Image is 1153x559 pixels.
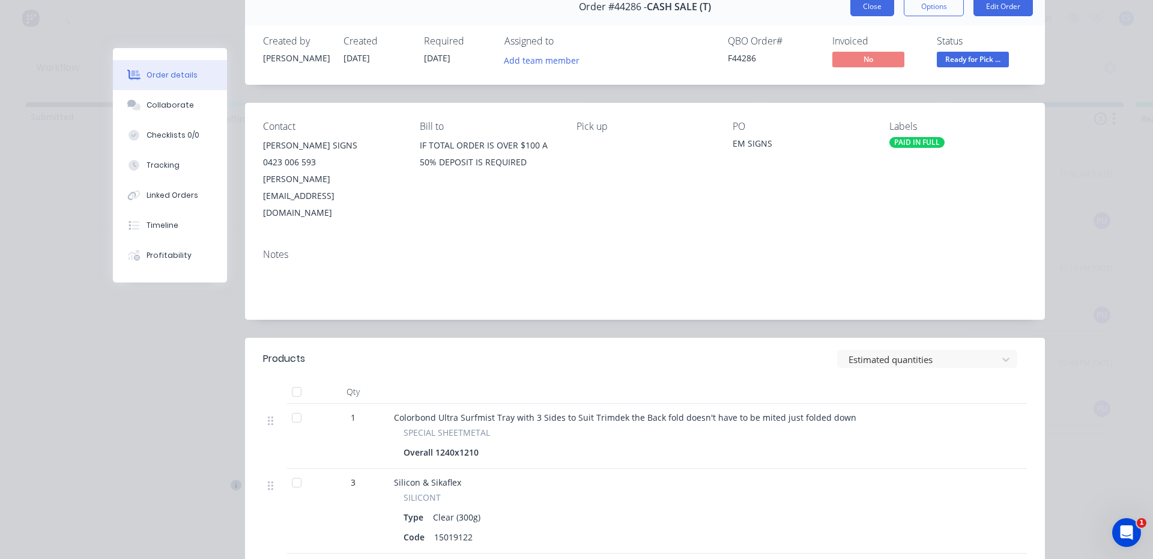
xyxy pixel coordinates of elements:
[113,90,227,120] button: Collaborate
[263,154,401,171] div: 0423 006 593
[147,70,198,81] div: Order details
[937,52,1009,70] button: Ready for Pick ...
[351,476,356,489] span: 3
[147,190,198,201] div: Linked Orders
[147,130,199,141] div: Checklists 0/0
[404,528,429,546] div: Code
[498,52,586,68] button: Add team member
[504,52,586,68] button: Add team member
[351,411,356,424] span: 1
[113,240,227,270] button: Profitability
[937,52,1009,67] span: Ready for Pick ...
[404,426,490,439] span: SPECIAL SHEETMETAL
[733,137,870,154] div: EM SIGNS
[404,444,483,461] div: Overall 1240x1210
[394,477,461,488] span: Silicon & Sikaflex
[113,180,227,210] button: Linked Orders
[428,509,485,526] div: Clear (300g)
[263,137,401,154] div: [PERSON_NAME] SIGNS
[263,352,305,366] div: Products
[1112,518,1141,547] iframe: Intercom live chat
[889,137,945,148] div: PAID IN FULL
[647,1,711,13] span: CASH SALE (T)
[147,100,194,111] div: Collaborate
[1137,518,1146,528] span: 1
[263,249,1027,260] div: Notes
[343,52,370,64] span: [DATE]
[728,52,818,64] div: F44286
[504,35,625,47] div: Assigned to
[343,35,410,47] div: Created
[263,171,401,221] div: [PERSON_NAME][EMAIL_ADDRESS][DOMAIN_NAME]
[576,121,714,132] div: Pick up
[429,528,477,546] div: 15019122
[404,509,428,526] div: Type
[424,35,490,47] div: Required
[889,121,1027,132] div: Labels
[937,35,1027,47] div: Status
[113,150,227,180] button: Tracking
[113,210,227,240] button: Timeline
[263,35,329,47] div: Created by
[147,220,178,231] div: Timeline
[263,52,329,64] div: [PERSON_NAME]
[147,160,180,171] div: Tracking
[420,137,557,176] div: IF TOTAL ORDER IS OVER $100 A 50% DEPOSIT IS REQUIRED
[420,137,557,171] div: IF TOTAL ORDER IS OVER $100 A 50% DEPOSIT IS REQUIRED
[424,52,450,64] span: [DATE]
[394,412,856,423] span: Colorbond Ultra Surfmist Tray with 3 Sides to Suit Trimdek the Back fold doesn't have to be mited...
[733,121,870,132] div: PO
[263,121,401,132] div: Contact
[317,380,389,404] div: Qty
[728,35,818,47] div: QBO Order #
[113,60,227,90] button: Order details
[147,250,192,261] div: Profitability
[263,137,401,221] div: [PERSON_NAME] SIGNS0423 006 593[PERSON_NAME][EMAIL_ADDRESS][DOMAIN_NAME]
[832,52,904,67] span: No
[832,35,922,47] div: Invoiced
[420,121,557,132] div: Bill to
[579,1,647,13] span: Order #44286 -
[404,491,441,504] span: SILICONT
[113,120,227,150] button: Checklists 0/0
